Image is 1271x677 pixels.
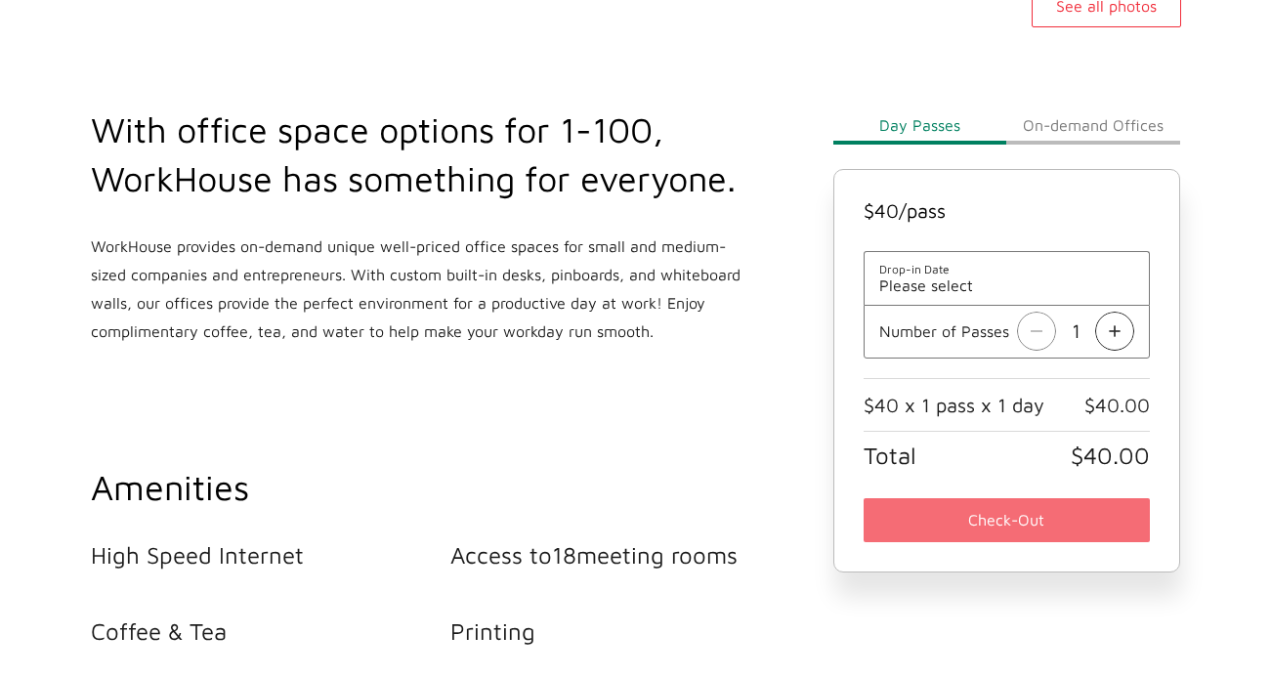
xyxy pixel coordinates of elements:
[864,442,916,469] span: Total
[879,322,1009,340] p: Number of Passes
[91,463,810,512] h2: Amenities
[1056,312,1095,351] span: 1
[833,106,1007,145] button: Day Passes
[1006,106,1180,145] button: On-demand Offices
[450,617,810,645] li: Printing
[879,276,1135,294] span: Please select
[91,106,748,203] h2: With office space options for 1-100, WorkHouse has something for everyone.
[879,262,1135,276] span: Drop-in Date
[879,262,1135,294] button: Drop-in DatePlease select
[1084,394,1150,416] span: $40.00
[91,541,450,569] li: High Speed Internet
[91,617,450,645] li: Coffee & Tea
[91,233,748,346] p: WorkHouse provides on-demand unique well-priced office spaces for small and medium-sized companie...
[1071,442,1150,469] span: $40.00
[1017,312,1056,351] img: Decrease seat count
[1095,312,1134,351] img: Increase seat count
[450,541,810,569] li: Access to 18 meeting rooms
[864,394,1044,416] span: $40 x 1 pass x 1 day
[864,199,1151,222] h4: $ 40 /pass
[864,498,1151,542] button: Check-Out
